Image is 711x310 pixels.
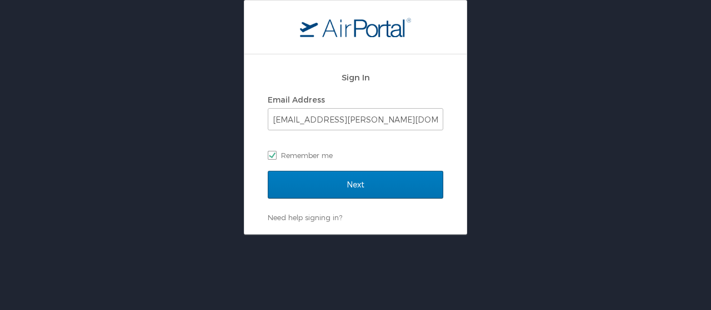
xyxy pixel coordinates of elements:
img: logo [300,17,411,37]
input: Next [268,171,443,199]
label: Remember me [268,147,443,164]
a: Need help signing in? [268,213,342,222]
label: Email Address [268,95,325,104]
h2: Sign In [268,71,443,84]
